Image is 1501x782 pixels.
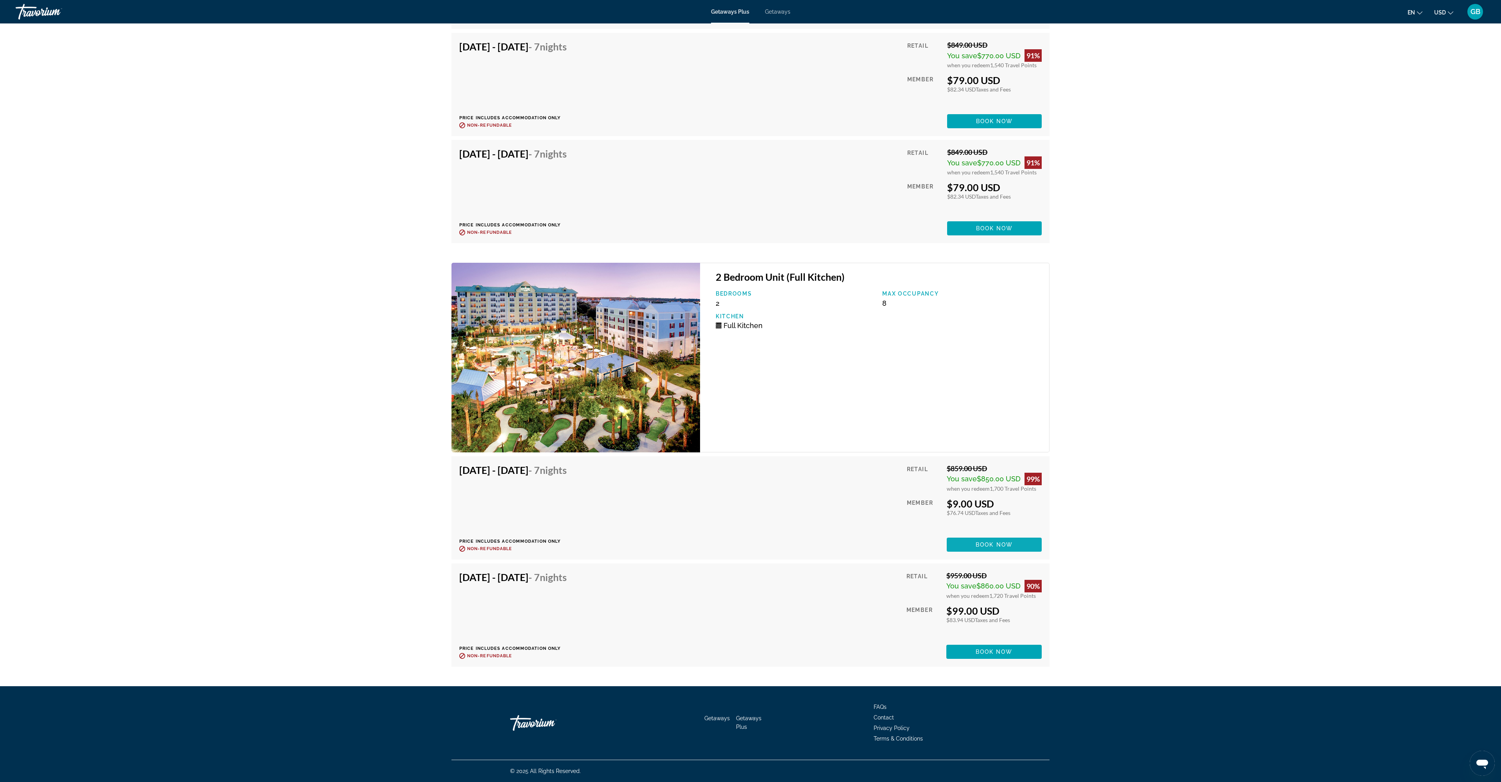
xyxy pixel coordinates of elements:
span: $860.00 USD [976,582,1021,590]
button: Book now [947,538,1042,552]
span: GB [1471,8,1480,16]
span: USD [1434,9,1446,16]
span: Non-refundable [467,546,512,551]
a: Getaways [704,715,730,721]
iframe: Button to launch messaging window [1470,751,1495,776]
span: Taxes and Fees [976,86,1011,93]
p: Max Occupancy [882,291,1041,297]
span: Non-refundable [467,123,512,128]
div: $859.00 USD [947,464,1042,473]
div: $83.94 USD [946,617,1042,623]
a: Go Home [510,711,588,735]
span: 1,700 Travel Points [990,485,1036,492]
span: 1,720 Travel Points [989,592,1036,599]
img: Calypso Cay Resort [451,263,700,452]
span: Full Kitchen [724,321,763,330]
span: Taxes and Fees [975,509,1010,516]
span: - 7 [528,464,567,476]
span: Non-refundable [467,230,512,235]
div: $9.00 USD [947,498,1042,509]
div: Retail [906,571,940,599]
h4: [DATE] - [DATE] [459,571,567,583]
p: Price includes accommodation only [459,646,573,651]
a: Getaways Plus [711,9,749,15]
div: $76.74 USD [947,509,1042,516]
span: 1,540 Travel Points [990,169,1037,176]
div: 91% [1025,49,1042,62]
button: Change currency [1434,7,1453,18]
h3: 2 Bedroom Unit (Full Kitchen) [716,271,1041,283]
div: Retail [907,464,941,492]
span: You save [947,475,977,483]
button: Book now [946,645,1042,659]
a: Privacy Policy [874,725,910,731]
span: Taxes and Fees [975,617,1010,623]
span: $770.00 USD [977,52,1021,60]
span: You save [946,582,976,590]
span: Nights [540,571,567,583]
span: $850.00 USD [977,475,1021,483]
div: Retail [907,148,941,176]
span: Non-refundable [467,653,512,658]
div: $82.34 USD [947,86,1042,93]
div: Member [907,74,941,108]
button: Change language [1408,7,1422,18]
div: Member [907,181,941,215]
div: 91% [1025,156,1042,169]
h4: [DATE] - [DATE] [459,41,567,52]
a: FAQs [874,704,887,710]
a: Getaways Plus [736,715,761,730]
span: 1,540 Travel Points [990,62,1037,68]
span: © 2025 All Rights Reserved. [510,768,581,774]
div: $79.00 USD [947,74,1042,86]
a: Terms & Conditions [874,735,923,742]
span: Nights [540,464,567,476]
div: $849.00 USD [947,148,1042,156]
p: Price includes accommodation only [459,539,573,544]
span: You save [947,52,977,60]
h4: [DATE] - [DATE] [459,464,567,476]
div: Member [906,605,940,639]
span: 8 [882,299,887,307]
span: Nights [540,41,567,52]
span: You save [947,159,977,167]
h4: [DATE] - [DATE] [459,148,567,160]
div: 99% [1025,473,1042,485]
div: $99.00 USD [946,605,1042,617]
a: Getaways [765,9,790,15]
span: $770.00 USD [977,159,1021,167]
div: $849.00 USD [947,41,1042,49]
span: - 7 [528,571,567,583]
button: Book now [947,221,1042,235]
a: Travorium [16,2,94,22]
button: Book now [947,114,1042,128]
span: Book now [976,118,1013,124]
div: $79.00 USD [947,181,1042,193]
span: Book now [976,542,1013,548]
span: when you redeem [947,62,990,68]
div: $959.00 USD [946,571,1042,580]
p: Price includes accommodation only [459,222,573,228]
span: - 7 [528,148,567,160]
div: 90% [1025,580,1042,592]
span: Book now [976,649,1013,655]
span: Nights [540,148,567,160]
span: when you redeem [947,169,990,176]
div: Member [907,498,941,532]
span: Book now [976,225,1013,231]
a: Contact [874,714,894,721]
span: 2 [716,299,720,307]
p: Price includes accommodation only [459,115,573,120]
span: en [1408,9,1415,16]
button: User Menu [1465,4,1485,20]
p: Bedrooms [716,291,875,297]
p: Kitchen [716,313,875,319]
